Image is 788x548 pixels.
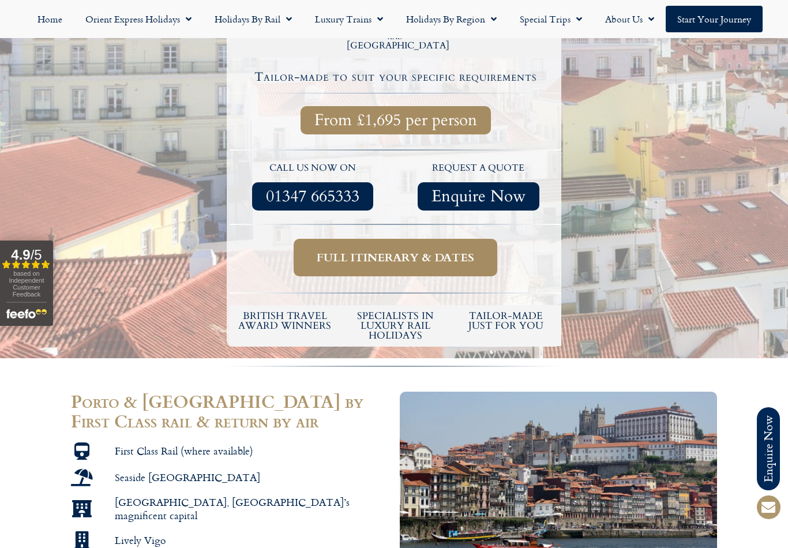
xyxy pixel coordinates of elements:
[6,6,782,32] nav: Menu
[346,311,445,340] h6: Specialists in luxury rail holidays
[235,311,335,331] h5: British Travel Award winners
[71,388,363,433] span: Porto & [GEOGRAPHIC_DATA] by First Class rail & return by air
[266,189,359,204] span: 01347 665333
[231,71,560,83] h4: Tailor-made to suit your specific requirements
[252,182,373,211] a: 01347 665333
[203,6,303,32] a: Holidays by Rail
[317,250,474,265] span: Full itinerary & dates
[456,311,556,331] h5: tailor-made just for you
[294,239,497,276] a: Full itinerary & dates
[235,161,390,176] p: call us now on
[395,6,508,32] a: Holidays by Region
[666,6,763,32] a: Start your Journey
[301,106,491,134] a: From £1,695 per person
[74,6,203,32] a: Orient Express Holidays
[26,6,74,32] a: Home
[303,6,395,32] a: Luxury Trains
[112,471,260,484] span: Seaside [GEOGRAPHIC_DATA]
[112,496,389,523] span: [GEOGRAPHIC_DATA], [GEOGRAPHIC_DATA]’s magnificent capital
[112,444,253,457] span: First Class Rail (where available)
[418,182,539,211] a: Enquire Now
[401,161,556,176] p: request a quote
[594,6,666,32] a: About Us
[431,189,526,204] span: Enquire Now
[112,534,166,547] span: Lively Vigo
[314,113,477,127] span: From £1,695 per person
[508,6,594,32] a: Special Trips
